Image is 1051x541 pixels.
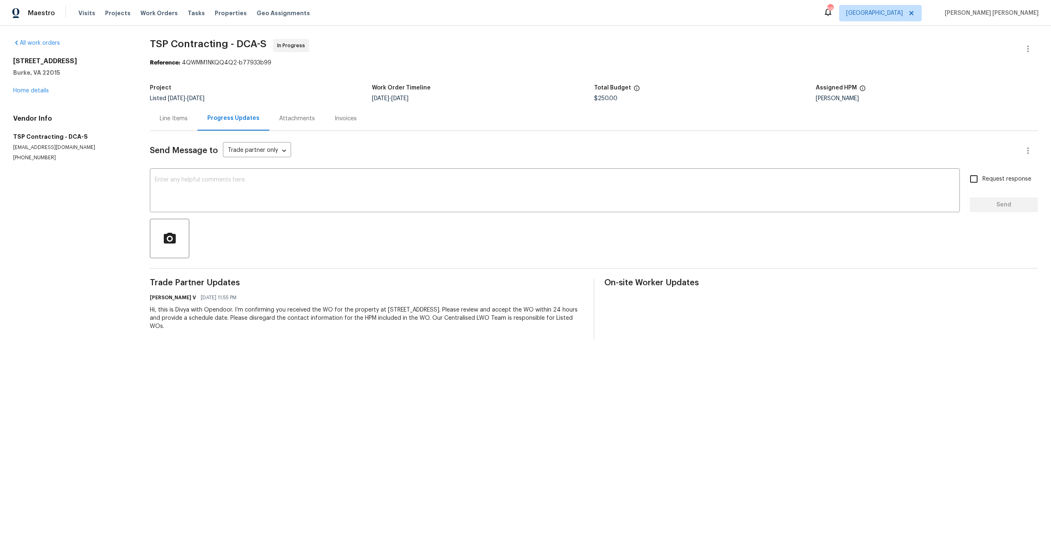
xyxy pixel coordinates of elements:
[150,306,583,330] div: Hi, this is Divya with Opendoor. I’m confirming you received the WO for the property at [STREET_A...
[13,154,130,161] p: [PHONE_NUMBER]
[257,9,310,17] span: Geo Assignments
[277,41,308,50] span: In Progress
[140,9,178,17] span: Work Orders
[846,9,903,17] span: [GEOGRAPHIC_DATA]
[150,293,196,302] h6: [PERSON_NAME] V
[223,144,291,158] div: Trade partner only
[215,9,247,17] span: Properties
[13,57,130,65] h2: [STREET_ADDRESS]
[150,39,266,49] span: TSP Contracting - DCA-S
[594,96,617,101] span: $250.00
[816,85,857,91] h5: Assigned HPM
[941,9,1039,17] span: [PERSON_NAME] [PERSON_NAME]
[150,60,180,66] b: Reference:
[391,96,408,101] span: [DATE]
[160,115,188,123] div: Line Items
[28,9,55,17] span: Maestro
[13,144,130,151] p: [EMAIL_ADDRESS][DOMAIN_NAME]
[201,293,236,302] span: [DATE] 11:55 PM
[13,88,49,94] a: Home details
[13,133,130,141] h5: TSP Contracting - DCA-S
[13,69,130,77] h5: Burke, VA 22015
[859,85,866,96] span: The hpm assigned to this work order.
[78,9,95,17] span: Visits
[982,175,1031,183] span: Request response
[150,279,583,287] span: Trade Partner Updates
[187,96,204,101] span: [DATE]
[188,10,205,16] span: Tasks
[604,279,1038,287] span: On-site Worker Updates
[150,147,218,155] span: Send Message to
[150,59,1038,67] div: 4QWMM1NKQQ4Q2-b77933b99
[13,40,60,46] a: All work orders
[168,96,204,101] span: -
[150,85,171,91] h5: Project
[372,85,431,91] h5: Work Order Timeline
[207,114,259,122] div: Progress Updates
[816,96,1038,101] div: [PERSON_NAME]
[827,5,833,13] div: 58
[372,96,408,101] span: -
[279,115,315,123] div: Attachments
[372,96,389,101] span: [DATE]
[168,96,185,101] span: [DATE]
[13,115,130,123] h4: Vendor Info
[335,115,357,123] div: Invoices
[633,85,640,96] span: The total cost of line items that have been proposed by Opendoor. This sum includes line items th...
[105,9,131,17] span: Projects
[594,85,631,91] h5: Total Budget
[150,96,204,101] span: Listed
